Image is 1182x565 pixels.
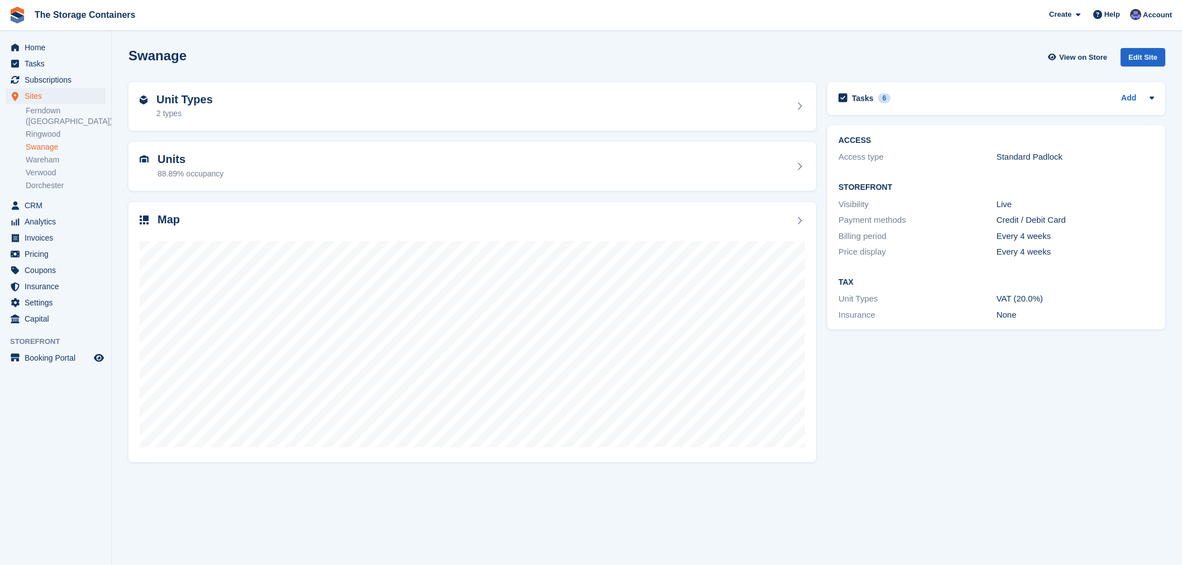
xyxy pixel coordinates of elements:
div: Every 4 weeks [997,230,1155,243]
div: 2 types [156,108,213,119]
a: menu [6,88,106,104]
div: 88.89% occupancy [158,168,223,180]
a: Unit Types 2 types [128,82,816,131]
a: Ringwood [26,129,106,140]
span: View on Store [1059,52,1107,63]
a: menu [6,72,106,88]
img: map-icn-33ee37083ee616e46c38cad1a60f524a97daa1e2b2c8c0bc3eb3415660979fc1.svg [140,216,149,224]
span: Tasks [25,56,92,71]
a: Ferndown ([GEOGRAPHIC_DATA]) [26,106,106,127]
a: menu [6,230,106,246]
a: menu [6,214,106,229]
img: Dan Excell [1130,9,1141,20]
span: Analytics [25,214,92,229]
span: CRM [25,198,92,213]
a: menu [6,279,106,294]
img: stora-icon-8386f47178a22dfd0bd8f6a31ec36ba5ce8667c1dd55bd0f319d3a0aa187defe.svg [9,7,26,23]
a: menu [6,311,106,327]
div: Visibility [838,198,997,211]
div: Price display [838,246,997,258]
a: menu [6,56,106,71]
div: Unit Types [838,293,997,305]
a: menu [6,246,106,262]
span: Create [1049,9,1071,20]
h2: Tasks [852,93,874,103]
a: Add [1121,92,1136,105]
a: View on Store [1046,48,1112,66]
div: Edit Site [1121,48,1165,66]
a: The Storage Containers [30,6,140,24]
div: Payment methods [838,214,997,227]
div: Every 4 weeks [997,246,1155,258]
h2: Swanage [128,48,187,63]
h2: Tax [838,278,1154,287]
div: Access type [838,151,997,164]
div: VAT (20.0%) [997,293,1155,305]
div: 6 [878,93,891,103]
a: Verwood [26,167,106,178]
h2: Map [158,213,180,226]
a: Edit Site [1121,48,1165,71]
div: Insurance [838,309,997,322]
div: Credit / Debit Card [997,214,1155,227]
span: Insurance [25,279,92,294]
div: Live [997,198,1155,211]
a: menu [6,350,106,366]
a: Swanage [26,142,106,152]
a: menu [6,262,106,278]
span: Subscriptions [25,72,92,88]
a: menu [6,198,106,213]
span: Coupons [25,262,92,278]
h2: ACCESS [838,136,1154,145]
span: Capital [25,311,92,327]
div: None [997,309,1155,322]
div: Billing period [838,230,997,243]
span: Home [25,40,92,55]
h2: Unit Types [156,93,213,106]
a: Wareham [26,155,106,165]
img: unit-type-icn-2b2737a686de81e16bb02015468b77c625bbabd49415b5ef34ead5e3b44a266d.svg [140,95,147,104]
a: Preview store [92,351,106,365]
img: unit-icn-7be61d7bf1b0ce9d3e12c5938cc71ed9869f7b940bace4675aadf7bd6d80202e.svg [140,155,149,163]
span: Invoices [25,230,92,246]
div: Standard Padlock [997,151,1155,164]
span: Account [1143,9,1172,21]
a: Units 88.89% occupancy [128,142,816,191]
span: Pricing [25,246,92,262]
span: Booking Portal [25,350,92,366]
a: Map [128,202,816,463]
span: Help [1104,9,1120,20]
a: menu [6,295,106,310]
h2: Storefront [838,183,1154,192]
a: Dorchester [26,180,106,191]
a: menu [6,40,106,55]
h2: Units [158,153,223,166]
span: Storefront [10,336,111,347]
span: Settings [25,295,92,310]
span: Sites [25,88,92,104]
